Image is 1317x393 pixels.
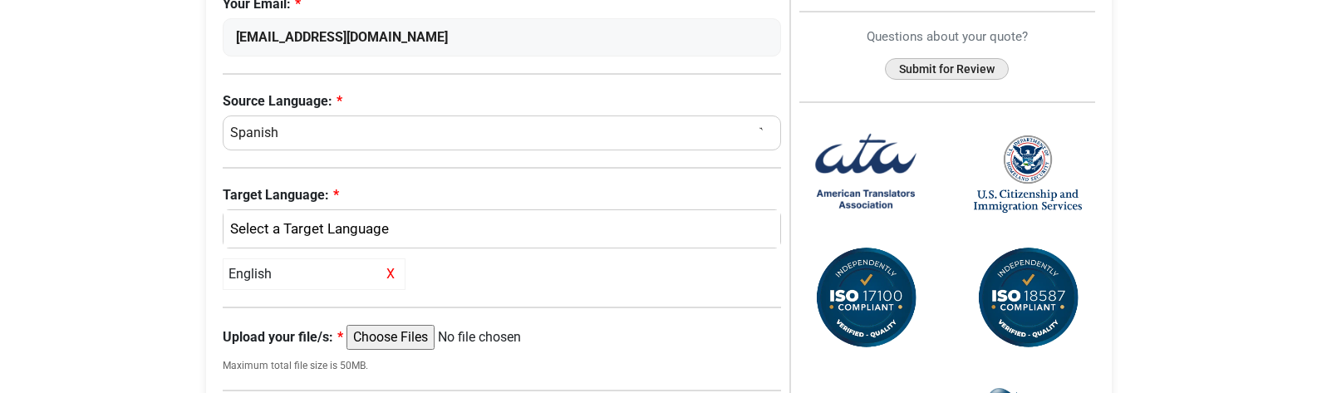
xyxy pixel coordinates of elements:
div: English [223,258,405,290]
span: X [382,264,400,284]
label: Source Language: [223,91,782,111]
img: ISO 17100 Compliant Certification [812,244,920,352]
label: Upload your file/s: [223,327,343,347]
button: Submit for Review [885,58,1009,81]
img: American Translators Association Logo [812,120,920,228]
h6: Questions about your quote? [799,29,1095,44]
input: Enter Your Email [223,18,782,56]
small: Maximum total file size is 50MB. [223,358,782,373]
label: Target Language: [223,185,782,205]
img: ISO 18587 Compliant Certification [974,244,1082,352]
img: United States Citizenship and Immigration Services Logo [974,134,1082,214]
button: English [223,209,782,249]
div: English [232,219,764,240]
